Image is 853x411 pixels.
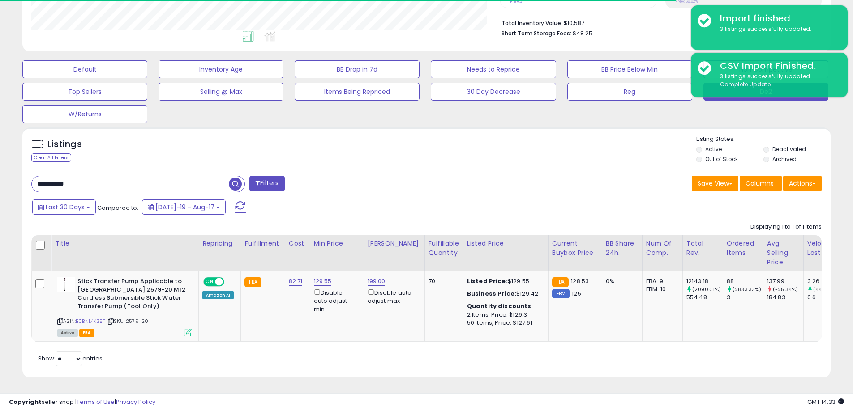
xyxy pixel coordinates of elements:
b: Quantity discounts [467,302,532,310]
small: (-25.34%) [773,286,798,293]
b: Short Term Storage Fees: [502,30,571,37]
div: Cost [289,239,306,248]
strong: Copyright [9,398,42,406]
button: W/Returns [22,105,147,123]
div: 0% [606,277,635,285]
div: FBM: 10 [646,285,676,293]
div: 3 [727,293,763,301]
div: Amazon AI [202,291,234,299]
div: 88 [727,277,763,285]
small: (2090.01%) [692,286,721,293]
div: Current Buybox Price [552,239,598,258]
small: FBM [552,289,570,298]
div: Disable auto adjust min [314,288,357,314]
button: Actions [783,176,822,191]
div: 184.83 [767,293,803,301]
li: $10,587 [502,17,815,28]
a: Privacy Policy [116,398,155,406]
button: 30 Day Decrease [431,83,556,101]
span: [DATE]-19 - Aug-17 [155,203,214,212]
div: Num of Comp. [646,239,679,258]
button: Last 30 Days [32,199,96,215]
a: B0BNL4K35T [76,318,105,325]
div: Disable auto adjust max [368,288,418,305]
div: BB Share 24h. [606,239,639,258]
label: Active [705,145,722,153]
div: Displaying 1 to 1 of 1 items [750,223,822,231]
div: Ordered Items [727,239,759,258]
a: 199.00 [368,277,386,286]
div: [PERSON_NAME] [368,239,421,248]
span: | SKU: 2579-20 [107,318,148,325]
div: 3.26 [807,277,844,285]
button: Inventory Age [159,60,283,78]
div: $129.42 [467,290,541,298]
div: 70 [429,277,456,285]
span: FBA [79,329,94,337]
button: BB Price Below Min [567,60,692,78]
small: (2833.33%) [733,286,762,293]
small: (443.33%) [813,286,839,293]
u: Complete Update [720,81,771,88]
span: ON [204,278,215,286]
span: Columns [746,179,774,188]
div: CSV Import Finished. [713,59,841,72]
p: Listing States: [696,135,831,144]
div: 2 Items, Price: $129.3 [467,311,541,319]
a: 82.71 [289,277,303,286]
div: Total Rev. [686,239,719,258]
span: 125 [572,289,581,298]
button: Reg [567,83,692,101]
button: Default [22,60,147,78]
button: [DATE]-19 - Aug-17 [142,199,226,215]
div: Clear All Filters [31,153,71,162]
label: Archived [772,155,797,163]
span: All listings currently available for purchase on Amazon [57,329,78,337]
label: Deactivated [772,145,806,153]
div: 554.48 [686,293,723,301]
small: FBA [552,277,569,287]
button: Columns [740,176,782,191]
button: Needs to Reprice [431,60,556,78]
span: Compared to: [97,203,138,212]
div: FBA: 9 [646,277,676,285]
div: Avg Selling Price [767,239,800,267]
span: $48.25 [573,29,592,38]
div: Repricing [202,239,237,248]
button: Selling @ Max [159,83,283,101]
div: Min Price [314,239,360,248]
div: 3 listings successfully updated. [713,72,841,89]
img: 11dCXJQXDTL._SL40_.jpg [57,277,75,292]
a: 129.55 [314,277,332,286]
a: Terms of Use [77,398,115,406]
label: Out of Stock [705,155,738,163]
div: : [467,302,541,310]
div: $129.55 [467,277,541,285]
div: 3 listings successfully updated. [713,25,841,34]
button: Filters [249,176,284,191]
span: Last 30 Days [46,203,85,212]
button: Save View [692,176,738,191]
span: OFF [223,278,237,286]
b: Total Inventory Value: [502,19,562,27]
span: 128.53 [571,277,589,285]
div: ASIN: [57,277,192,335]
div: Velocity Last 30d [807,239,840,258]
span: Show: entries [38,354,103,363]
div: seller snap | | [9,398,155,407]
button: Items Being Repriced [295,83,420,101]
div: 137.99 [767,277,803,285]
div: 12143.18 [686,277,723,285]
div: 50 Items, Price: $127.61 [467,319,541,327]
div: Fulfillable Quantity [429,239,459,258]
div: Fulfillment [244,239,281,248]
div: Import finished [713,12,841,25]
b: Stick Transfer Pump Applicable to [GEOGRAPHIC_DATA] 2579-20 M12 Cordless Submersible Stick Water ... [77,277,186,313]
div: 0.6 [807,293,844,301]
small: FBA [244,277,261,287]
div: Title [55,239,195,248]
b: Listed Price: [467,277,508,285]
b: Business Price: [467,289,516,298]
h5: Listings [47,138,82,151]
button: Top Sellers [22,83,147,101]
